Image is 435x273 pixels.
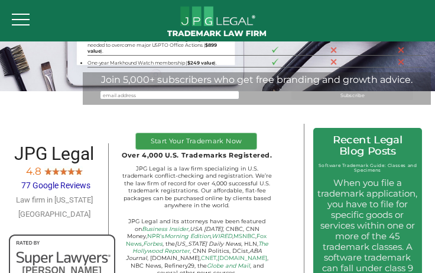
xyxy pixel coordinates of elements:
img: Screen-Shot-2017-10-03-at-11.31.22-PM.jpg [67,166,75,175]
a: [DOMAIN_NAME] [218,255,267,261]
li: One-year Markhound Watch membership ( ). [87,60,234,66]
img: X-30-3.png [330,59,337,65]
a: JPG Legal 4.8 77 Google Reviews Law firm in [US_STATE][GEOGRAPHIC_DATA] [14,150,94,219]
a: Business Insider [142,226,189,232]
a: NPR’sMorning Edition [147,233,210,239]
img: JPG Legal [158,3,278,38]
a: Start Your Trademark Now [136,133,257,149]
span: 4.8 [26,165,41,177]
a: CNET [201,255,216,261]
img: Screen-Shot-2017-10-03-at-11.31.22-PM.jpg [75,166,83,175]
a: Fox News [126,233,267,246]
img: X-30-3.png [398,47,404,53]
span: 77 Google Reviews [21,181,90,190]
h1: Start Your Trademark Now [140,138,252,150]
a: Software Trademark Guide: Classes and Specimens [319,163,417,173]
em: ABA Journal [126,248,262,261]
b: $249 value [187,60,214,66]
input: Subscribe [291,91,413,100]
b: $899 value [87,42,217,54]
img: Screen-Shot-2017-10-03-at-11.31.22-PM.jpg [52,166,60,175]
em: Morning Edition [164,233,210,239]
img: checkmark-border-3.png [272,59,278,65]
a: MSNBC [233,233,255,239]
a: WIRED [212,233,232,239]
span: JPG Legal [14,143,94,164]
img: Screen-Shot-2017-10-03-at-11.31.22-PM.jpg [44,166,52,175]
a: Globe and Mail [207,262,250,269]
img: checkmark-border-3.png [272,47,278,53]
a: JPG Legal [158,3,278,43]
li: Attorney researches, drafts, and files any legal argument needed to overcome major USPTO Office A... [87,37,234,54]
span: Over 4,000 U.S. Trademarks Registered. [122,151,272,159]
em: [US_STATE] Daily News [175,240,241,247]
img: X-30-3.png [398,59,404,65]
p: JPG Legal is a law firm specializing in U.S. trademark conflict-checking and registration. We’re ... [121,165,274,210]
div: Join 5,000+ subscribers who get free branding and growth advice. [83,74,431,85]
span: Law firm in [US_STATE][GEOGRAPHIC_DATA] [16,195,93,219]
span: Recent Legal Blog Posts [333,133,403,157]
a: The Hollywood Reporter [132,240,268,254]
em: USA [DATE] [190,226,223,232]
img: Screen-Shot-2017-10-03-at-11.31.22-PM.jpg [60,166,67,175]
a: Forbes [143,240,163,247]
input: email address [100,91,239,99]
img: X-30-3.png [330,47,337,53]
